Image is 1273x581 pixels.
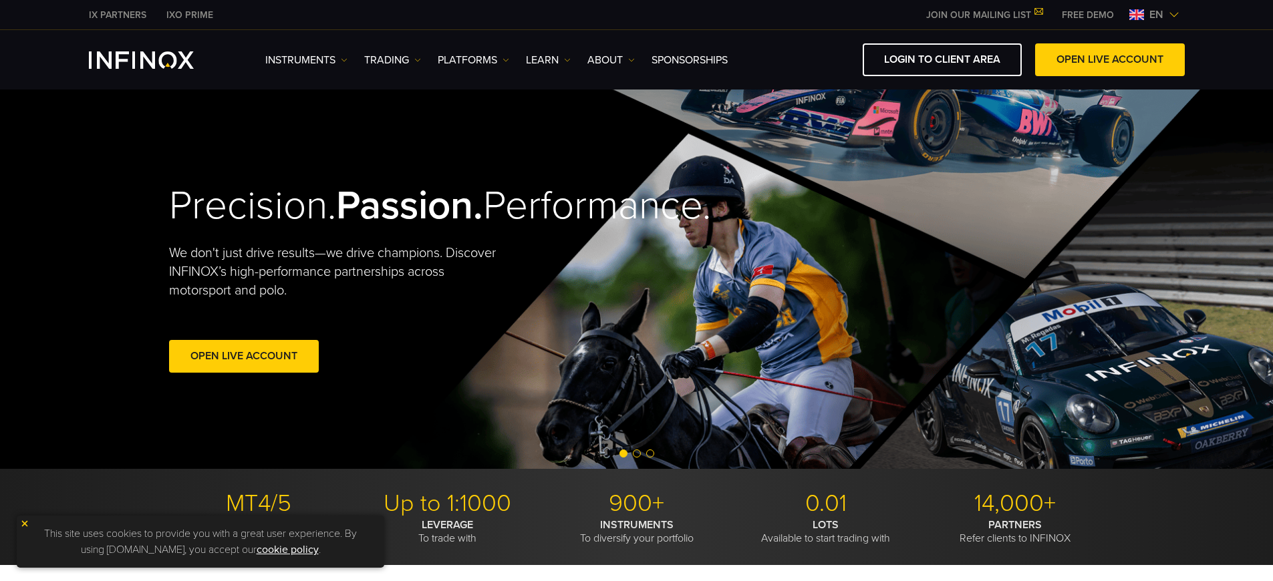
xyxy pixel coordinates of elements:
[364,52,421,68] a: TRADING
[619,449,627,457] span: Go to slide 1
[587,52,635,68] a: ABOUT
[988,518,1042,532] strong: PARTNERS
[526,52,571,68] a: Learn
[547,518,726,545] p: To diversify your portfolio
[1144,7,1169,23] span: en
[79,8,156,22] a: INFINOX
[422,518,473,532] strong: LEVERAGE
[926,489,1105,518] p: 14,000+
[265,52,347,68] a: Instruments
[257,543,319,556] a: cookie policy
[736,518,915,545] p: Available to start trading with
[156,8,223,22] a: INFINOX
[358,489,537,518] p: Up to 1:1000
[438,52,509,68] a: PLATFORMS
[169,182,590,230] h2: Precision. Performance.
[169,340,319,373] a: Open Live Account
[863,43,1022,76] a: LOGIN TO CLIENT AREA
[336,182,483,230] strong: Passion.
[169,489,348,518] p: MT4/5
[358,518,537,545] p: To trade with
[169,244,506,300] p: We don't just drive results—we drive champions. Discover INFINOX’s high-performance partnerships ...
[916,9,1052,21] a: JOIN OUR MAILING LIST
[600,518,674,532] strong: INSTRUMENTS
[646,449,654,457] span: Go to slide 3
[813,518,839,532] strong: LOTS
[89,51,225,69] a: INFINOX Logo
[547,489,726,518] p: 900+
[736,489,915,518] p: 0.01
[652,52,728,68] a: SPONSORSHIPS
[1035,43,1185,76] a: OPEN LIVE ACCOUNT
[23,522,378,561] p: This site uses cookies to provide you with a great user experience. By using [DOMAIN_NAME], you a...
[1052,8,1124,22] a: INFINOX MENU
[20,519,29,528] img: yellow close icon
[633,449,641,457] span: Go to slide 2
[926,518,1105,545] p: Refer clients to INFINOX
